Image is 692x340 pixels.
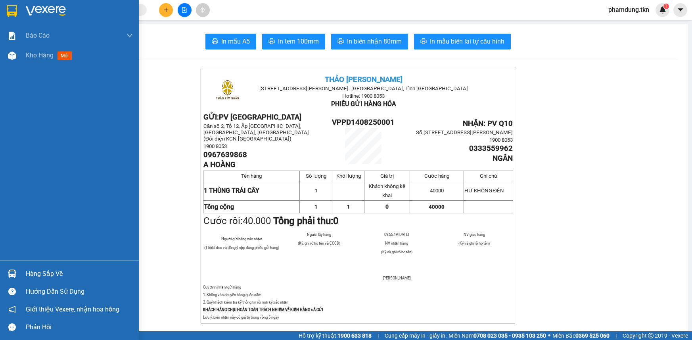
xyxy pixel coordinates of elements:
span: copyright [648,333,654,338]
span: Miền Nam [449,331,546,340]
button: file-add [178,3,192,17]
img: logo-vxr [7,5,17,17]
img: icon-new-feature [659,6,666,13]
span: (Ký, ghi rõ họ tên và CCCD) [298,241,340,245]
img: solution-icon [8,32,16,40]
strong: Tổng phải thu: [273,215,339,226]
span: Tên hàng [241,173,262,179]
span: (Ký và ghi rõ họ tên) [458,241,490,245]
sup: 1 [663,4,669,9]
span: Giá trị [380,173,394,179]
strong: Tổng cộng [204,203,234,211]
span: message [8,323,16,331]
span: mới [58,51,72,60]
strong: 0708 023 035 - 0935 103 250 [473,332,546,339]
span: Lưu ý: biên nhận này có giá trị trong vòng 5 ngày [203,315,279,319]
button: printerIn mẫu A5 [205,34,256,49]
span: 1 [347,204,350,210]
span: ⚪️ [548,334,550,337]
button: printerIn biên nhận 80mm [331,34,408,49]
strong: 1900 633 818 [337,332,372,339]
span: 2. Quý khách kiểm tra kỹ thông tin rồi mới ký xác nhận [203,300,288,304]
span: A HOÀNG [203,160,236,169]
button: printerIn mẫu biên lai tự cấu hình [414,34,511,49]
span: Cước rồi: [203,215,339,226]
span: NHẬN: PV Q10 [463,119,513,128]
span: Miền Bắc [552,331,610,340]
span: Cung cấp máy in - giấy in: [385,331,447,340]
span: In tem 100mm [278,36,319,46]
span: 1 [665,4,667,9]
span: 1. Không vân chuyển hàng quốc cấm [203,293,261,297]
span: Hotline: 1900 8053 [342,93,385,99]
span: 1900 8053 [203,143,227,149]
span: Người gửi hàng xác nhận [221,237,262,241]
span: file-add [182,7,187,13]
span: Ghi chú [480,173,497,179]
span: phamdung.tkn [602,5,656,15]
img: warehouse-icon [8,51,16,60]
span: PV [GEOGRAPHIC_DATA] [219,113,301,122]
span: 40.000 [243,215,271,226]
span: (Ký và ghi rõ họ tên) [381,250,412,254]
span: notification [8,306,16,313]
button: plus [159,3,173,17]
img: logo [208,72,247,111]
div: Phản hồi [26,321,133,333]
span: | [615,331,617,340]
span: NV giao hàng [464,232,485,237]
span: HƯ KHÔNG ĐỀN [464,188,504,194]
span: 0333559962 [469,144,513,153]
span: down [127,32,133,39]
span: Kho hàng [26,51,54,59]
span: printer [337,38,344,46]
span: Hỗ trợ kỹ thuật: [299,331,372,340]
span: Giới thiệu Vexere, nhận hoa hồng [26,304,119,314]
div: Hướng dẫn sử dụng [26,286,133,298]
div: Hàng sắp về [26,268,133,280]
span: NV nhận hàng [385,241,408,245]
span: | [378,331,379,340]
span: Khối lượng [336,173,361,179]
span: 0967639868 [203,150,247,159]
span: printer [420,38,427,46]
button: aim [196,3,210,17]
span: 0 [385,203,389,210]
span: Quy định nhận/gửi hàng [203,285,241,289]
span: In mẫu biên lai tự cấu hình [430,36,504,46]
span: caret-down [677,6,684,13]
span: Khách không kê khai [369,183,405,198]
span: printer [212,38,218,46]
span: Căn số 2, Tổ 12, Ấp [GEOGRAPHIC_DATA], [GEOGRAPHIC_DATA], [GEOGRAPHIC_DATA] (Đối diện KCN [GEOG... [203,123,309,142]
span: 1900 8053 [489,137,513,143]
strong: KHÁCH HÀNG CHỊU HOÀN TOÀN TRÁCH NHIỆM VỀ KIỆN HÀNG ĐÃ GỬI [203,308,324,312]
span: 1 [315,188,318,194]
span: 0 [333,215,339,226]
span: 1 THÙNG TRÁI CÂY [204,187,259,194]
span: 1 [314,204,318,210]
button: caret-down [673,3,687,17]
span: [PERSON_NAME] [383,276,410,280]
span: In mẫu A5 [221,36,250,46]
span: NGÂN [493,154,513,163]
span: Cước hàng [424,173,449,179]
strong: GỬI: [203,113,301,122]
span: Số lượng [306,173,326,179]
span: plus [163,7,169,13]
span: In biên nhận 80mm [347,36,402,46]
span: PHIẾU GỬI HÀNG HÓA [331,100,396,108]
span: Báo cáo [26,30,50,40]
span: 40000 [429,204,445,210]
span: aim [200,7,205,13]
span: THẢO [PERSON_NAME] [325,75,403,84]
span: question-circle [8,288,16,295]
span: Người lấy hàng [307,232,331,237]
span: Số [STREET_ADDRESS][PERSON_NAME] [416,129,513,135]
span: 40000 [430,188,444,194]
img: warehouse-icon [8,270,16,278]
span: [STREET_ADDRESS][PERSON_NAME]. [GEOGRAPHIC_DATA], Tỉnh [GEOGRAPHIC_DATA] [259,85,468,91]
strong: 0369 525 060 [575,332,610,339]
button: printerIn tem 100mm [262,34,325,49]
span: (Tôi đã đọc và đồng ý nộp đúng phiếu gửi hàng) [204,245,280,250]
span: 09:55:19 [DATE] [384,232,409,237]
